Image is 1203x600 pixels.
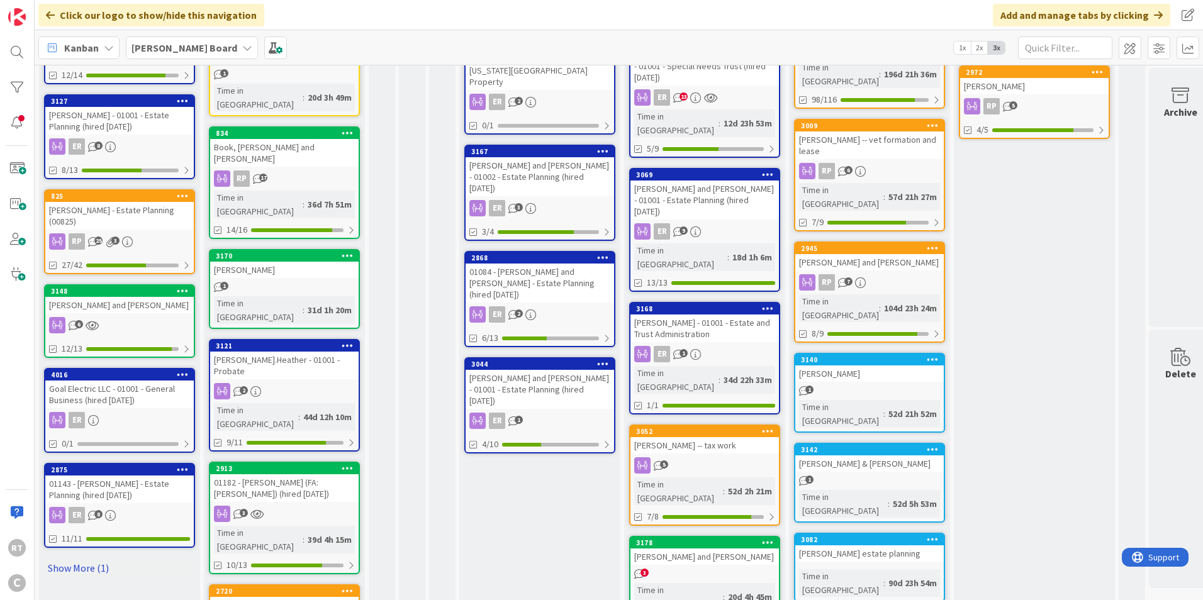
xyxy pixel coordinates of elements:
[799,490,888,518] div: Time in [GEOGRAPHIC_DATA]
[819,274,835,291] div: RP
[471,147,614,156] div: 3167
[466,94,614,110] div: ER
[795,243,944,270] div: 2945[PERSON_NAME] and [PERSON_NAME]
[844,166,853,174] span: 6
[515,203,523,211] span: 3
[45,96,194,135] div: 3127[PERSON_NAME] - 01001 - Estate Planning (hired [DATE])
[795,545,944,562] div: [PERSON_NAME] estate planning
[466,413,614,429] div: ER
[300,410,355,424] div: 44d 12h 10m
[464,38,615,135] a: [PERSON_NAME] - 01002 - Sale of [US_STATE][GEOGRAPHIC_DATA] PropertyER0/1
[795,534,944,545] div: 3082
[966,68,1109,77] div: 2972
[51,287,194,296] div: 3148
[795,534,944,562] div: 3082[PERSON_NAME] estate planning
[630,169,779,181] div: 3069
[983,98,1000,114] div: RP
[209,36,360,116] a: Pinnacle BankTime in [GEOGRAPHIC_DATA]:20d 3h 49m
[45,369,194,381] div: 4016
[795,365,944,382] div: [PERSON_NAME]
[45,297,194,313] div: [PERSON_NAME] and [PERSON_NAME]
[69,507,85,523] div: ER
[660,460,668,469] span: 5
[259,174,267,182] span: 17
[489,306,505,323] div: ER
[466,252,614,264] div: 2868
[209,126,360,239] a: 834Book, [PERSON_NAME] and [PERSON_NAME]RPTime in [GEOGRAPHIC_DATA]:36d 7h 51m14/16
[466,252,614,303] div: 286801084 - [PERSON_NAME] and [PERSON_NAME] - Estate Planning (hired [DATE])
[466,358,614,409] div: 3044[PERSON_NAME] and [PERSON_NAME] - 01001 - Estate Planning (hired [DATE])
[303,303,305,317] span: :
[44,94,195,179] a: 3127[PERSON_NAME] - 01001 - Estate Planning (hired [DATE])ER8/13
[799,183,883,211] div: Time in [GEOGRAPHIC_DATA]
[630,314,779,342] div: [PERSON_NAME] - 01001 - Estate and Trust Administration
[240,386,248,394] span: 2
[464,145,615,241] a: 3167[PERSON_NAME] and [PERSON_NAME] - 01002 - Estate Planning (hired [DATE])ER3/4
[44,189,195,274] a: 825[PERSON_NAME] - Estate Planning (00825)RP27/42
[214,403,298,431] div: Time in [GEOGRAPHIC_DATA]
[805,475,814,484] span: 1
[976,123,988,136] span: 4/5
[216,252,359,260] div: 3170
[515,309,523,318] span: 2
[725,484,775,498] div: 52d 2h 21m
[794,242,945,343] a: 2945[PERSON_NAME] and [PERSON_NAME]RPTime in [GEOGRAPHIC_DATA]:104d 23h 24m8/9
[883,190,885,204] span: :
[94,142,103,150] span: 8
[801,355,944,364] div: 3140
[801,535,944,544] div: 3082
[8,8,26,26] img: Visit kanbanzone.com
[634,477,723,505] div: Time in [GEOGRAPHIC_DATA]
[45,191,194,202] div: 825
[51,97,194,106] div: 3127
[111,236,120,245] span: 3
[641,569,649,577] span: 3
[482,438,498,451] span: 4/10
[630,537,779,548] div: 3178
[62,258,82,272] span: 27/42
[881,67,940,81] div: 196d 21h 36m
[960,98,1109,114] div: RP
[844,277,853,286] span: 7
[45,464,194,503] div: 287501143 - [PERSON_NAME] - Estate Planning (hired [DATE])
[629,425,780,526] a: 3052[PERSON_NAME] -- tax workTime in [GEOGRAPHIC_DATA]:52d 2h 21m7/8
[45,96,194,107] div: 3127
[515,97,523,105] span: 2
[471,253,614,262] div: 2868
[466,200,614,216] div: ER
[960,78,1109,94] div: [PERSON_NAME]
[885,190,940,204] div: 57d 21h 27m
[647,510,659,523] span: 7/8
[489,413,505,429] div: ER
[727,250,729,264] span: :
[680,349,688,357] span: 1
[227,436,243,449] span: 9/11
[515,416,523,424] span: 1
[214,84,303,111] div: Time in [GEOGRAPHIC_DATA]
[794,353,945,433] a: 3140[PERSON_NAME]Time in [GEOGRAPHIC_DATA]:52d 21h 52m
[654,223,670,240] div: ER
[719,116,720,130] span: :
[634,109,719,137] div: Time in [GEOGRAPHIC_DATA]
[795,254,944,270] div: [PERSON_NAME] and [PERSON_NAME]
[647,276,668,289] span: 13/13
[69,412,85,428] div: ER
[801,445,944,454] div: 3142
[890,497,940,511] div: 52d 5h 53m
[636,304,779,313] div: 3168
[634,366,719,394] div: Time in [GEOGRAPHIC_DATA]
[210,128,359,167] div: 834Book, [PERSON_NAME] and [PERSON_NAME]
[45,369,194,408] div: 4016Goal Electric LLC - 01001 - General Business (hired [DATE])
[227,223,247,236] span: 14/16
[45,138,194,155] div: ER
[26,2,57,17] span: Support
[69,138,85,155] div: ER
[94,236,103,245] span: 25
[45,202,194,230] div: [PERSON_NAME] - Estate Planning (00825)
[795,274,944,291] div: RP
[723,484,725,498] span: :
[44,284,195,358] a: 3148[PERSON_NAME] and [PERSON_NAME]12/13
[794,443,945,523] a: 3142[PERSON_NAME] & [PERSON_NAME]Time in [GEOGRAPHIC_DATA]:52d 5h 53m
[795,444,944,472] div: 3142[PERSON_NAME] & [PERSON_NAME]
[466,264,614,303] div: 01084 - [PERSON_NAME] and [PERSON_NAME] - Estate Planning (hired [DATE])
